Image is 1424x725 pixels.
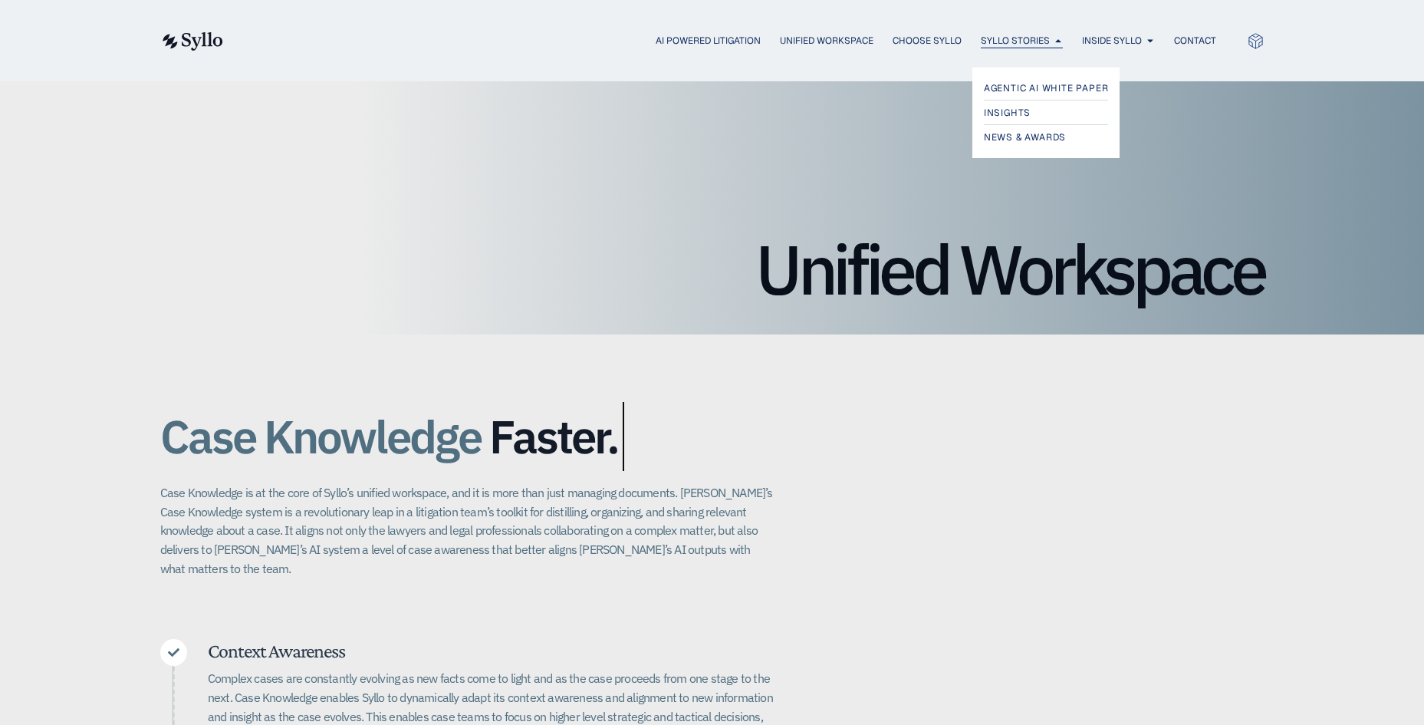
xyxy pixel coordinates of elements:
[984,128,1066,147] span: News & Awards
[981,34,1050,48] a: Syllo Stories
[489,411,618,462] span: Faster.
[254,34,1216,48] nav: Menu
[1174,34,1216,48] a: Contact
[160,32,223,51] img: syllo
[893,34,962,48] a: Choose Syllo
[984,104,1109,122] a: Insights
[254,34,1216,48] div: Menu Toggle
[160,402,481,471] span: Case Knowledge
[1082,34,1142,48] a: Inside Syllo
[160,483,774,578] p: Case Knowledge is at the core of Syllo’s unified workspace, and it is more than just managing doc...
[160,235,1264,304] h1: Unified Workspace
[984,104,1031,122] span: Insights
[984,128,1109,147] a: News & Awards
[208,639,774,663] h5: Context Awareness
[656,34,761,48] a: AI Powered Litigation
[984,79,1109,97] a: Agentic AI White Paper
[780,34,873,48] a: Unified Workspace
